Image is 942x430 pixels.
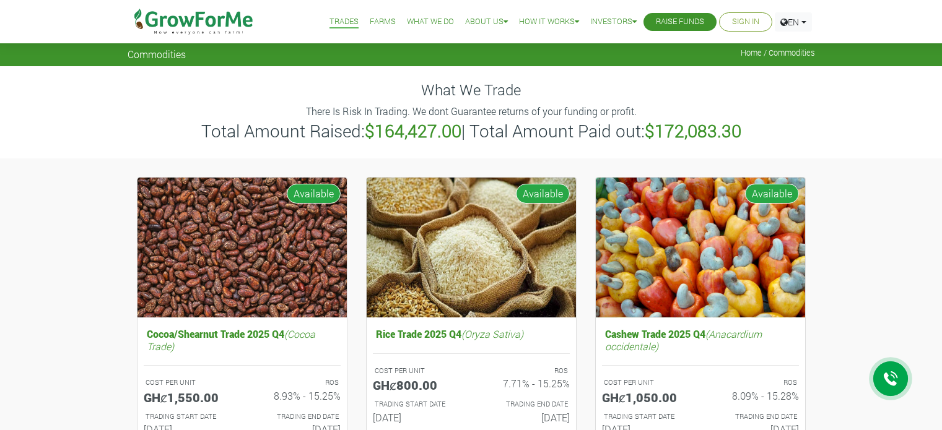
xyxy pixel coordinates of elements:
[137,178,347,318] img: growforme image
[147,327,315,352] i: (Cocoa Trade)
[128,81,815,99] h4: What We Trade
[251,390,341,402] h6: 8.93% - 15.25%
[732,15,759,28] a: Sign In
[373,325,570,343] h5: Rice Trade 2025 Q4
[590,15,637,28] a: Investors
[656,15,704,28] a: Raise Funds
[407,15,454,28] a: What We Do
[605,327,762,352] i: (Anacardium occidentale)
[373,325,570,428] a: Rice Trade 2025 Q4(Oryza Sativa) COST PER UNIT GHȼ800.00 ROS 7.71% - 15.25% TRADING START DATE [D...
[775,12,812,32] a: EN
[481,377,570,389] h6: 7.71% - 15.25%
[604,377,689,388] p: COST PER UNIT
[482,399,568,410] p: Estimated Trading End Date
[370,15,396,28] a: Farms
[375,399,460,410] p: Estimated Trading Start Date
[645,119,741,142] b: $172,083.30
[146,377,231,388] p: COST PER UNIT
[253,377,339,388] p: ROS
[129,104,813,119] p: There Is Risk In Trading. We dont Guarantee returns of your funding or profit.
[596,178,805,318] img: growforme image
[602,390,691,405] h5: GHȼ1,050.00
[146,411,231,422] p: Estimated Trading Start Date
[373,411,462,423] h6: [DATE]
[367,178,576,318] img: growforme image
[712,411,797,422] p: Estimated Trading End Date
[604,411,689,422] p: Estimated Trading Start Date
[516,184,570,204] span: Available
[710,390,799,402] h6: 8.09% - 15.28%
[465,15,508,28] a: About Us
[482,366,568,376] p: ROS
[128,48,186,60] span: Commodities
[129,121,813,142] h3: Total Amount Raised: | Total Amount Paid out:
[144,390,233,405] h5: GHȼ1,550.00
[375,366,460,376] p: COST PER UNIT
[253,411,339,422] p: Estimated Trading End Date
[365,119,461,142] b: $164,427.00
[329,15,359,28] a: Trades
[461,327,523,340] i: (Oryza Sativa)
[373,377,462,392] h5: GHȼ800.00
[287,184,341,204] span: Available
[712,377,797,388] p: ROS
[144,325,341,355] h5: Cocoa/Shearnut Trade 2025 Q4
[481,411,570,423] h6: [DATE]
[602,325,799,355] h5: Cashew Trade 2025 Q4
[741,48,815,58] span: Home / Commodities
[519,15,579,28] a: How it Works
[745,184,799,204] span: Available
